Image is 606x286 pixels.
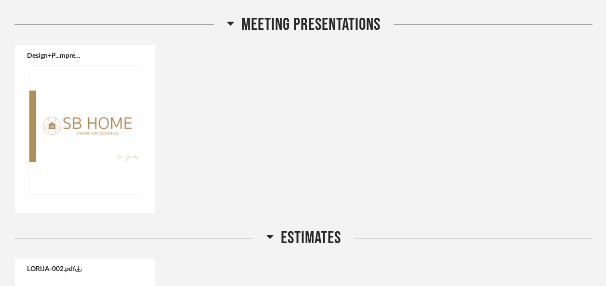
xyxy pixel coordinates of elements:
img: undefined [29,66,141,186]
div: 0 [29,66,141,186]
span: Estimates [281,228,341,248]
button: Design+P...mpressed.pdf [27,52,82,59]
button: LORIJA-002.pdf [27,265,82,273]
span: Meeting Presentations [241,14,381,35]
